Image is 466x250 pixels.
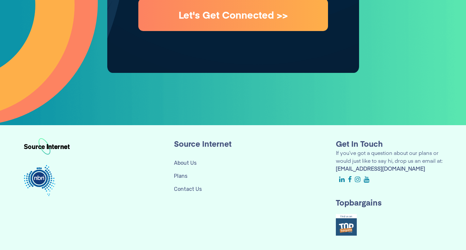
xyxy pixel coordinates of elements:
[336,197,442,208] h1: Topbargains
[174,138,232,149] h1: Source Internet
[336,214,357,236] img: top-notch.png
[336,138,442,149] h1: Get In Touch
[174,186,202,192] a: Contact Us
[24,165,55,196] img: nbn-logo@2x.png
[174,173,187,179] a: Plans
[336,149,442,172] p: If you’ve got a question about our plans or would just like to say hi, drop us an email at:
[336,165,425,172] b: [EMAIL_ADDRESS][DOMAIN_NAME]
[174,160,197,166] a: About Us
